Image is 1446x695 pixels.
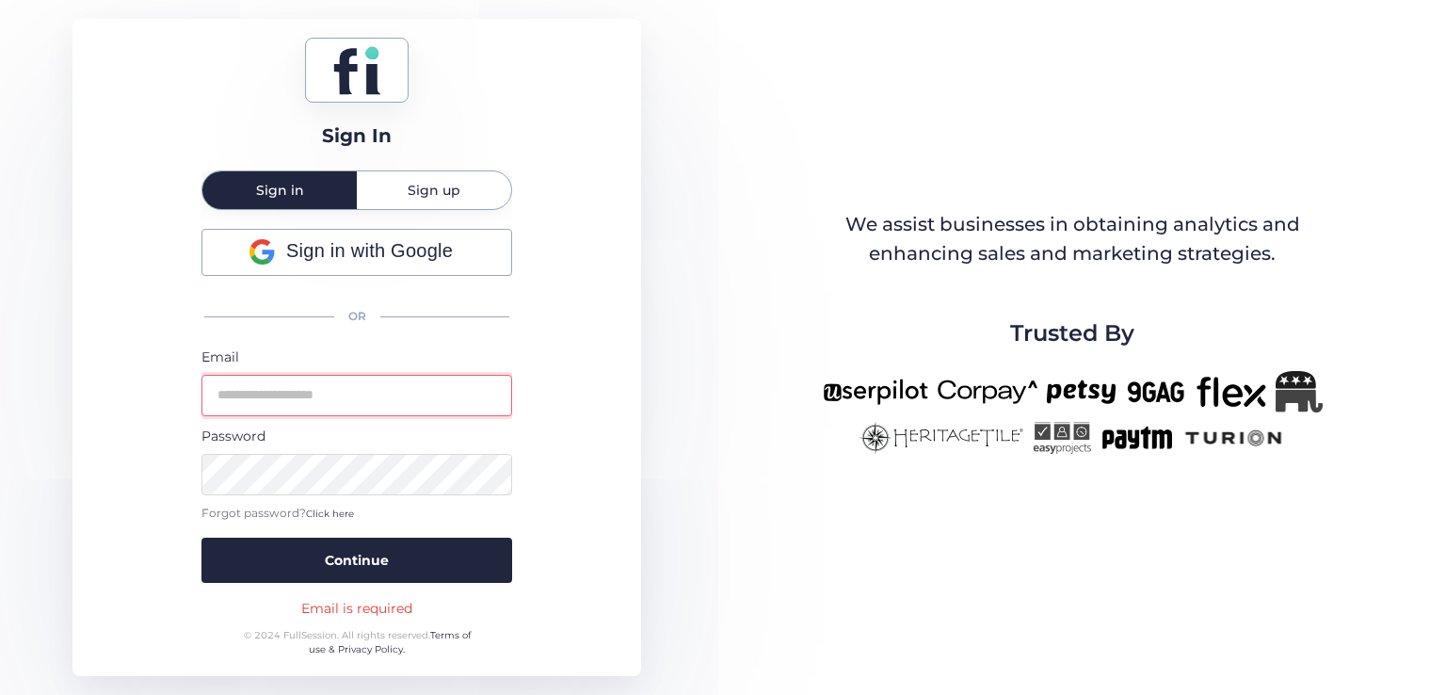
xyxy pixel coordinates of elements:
img: easyprojects-new.png [1033,422,1091,454]
div: Sign In [322,121,392,151]
span: Sign up [408,184,460,197]
div: Email is required [301,598,412,619]
div: © 2024 FullSession. All rights reserved. [235,628,479,657]
span: Sign in with Google [286,236,453,266]
img: corpay-new.png [938,371,1037,412]
img: Republicanlogo-bw.png [1276,371,1323,412]
button: Continue [201,538,512,583]
img: userpilot-new.png [823,371,928,412]
div: OR [201,297,512,337]
div: We assist businesses in obtaining analytics and enhancing sales and marketing strategies. [824,210,1321,269]
img: turion-new.png [1182,422,1285,454]
span: Sign in [256,184,304,197]
div: Forgot password? [201,505,512,523]
span: Trusted By [1010,315,1134,351]
div: Email [201,347,512,367]
span: Click here [306,508,354,520]
div: Password [201,426,512,446]
a: Terms of use & Privacy Policy. [309,629,471,656]
span: Continue [325,550,389,571]
img: 9gag-new.png [1125,371,1187,412]
img: flex-new.png [1197,371,1266,412]
img: paytm-new.png [1101,422,1173,454]
img: heritagetile-new.png [860,422,1023,454]
img: petsy-new.png [1047,371,1116,412]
